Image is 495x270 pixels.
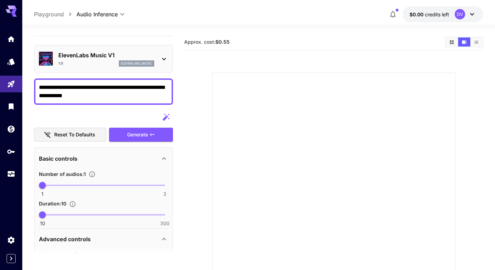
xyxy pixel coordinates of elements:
span: 10 [40,220,45,227]
span: 300 [160,220,170,227]
p: ElevenLabs Music V1 [58,51,154,59]
button: Show media in list view [470,37,482,47]
div: Basic controls [39,150,168,167]
span: Generate [127,130,148,139]
div: Show media in grid viewShow media in video viewShow media in list view [445,37,483,47]
div: Settings [7,236,15,244]
button: Expand sidebar [7,254,16,263]
button: $0.00DV [403,6,483,22]
span: 1 [41,191,43,197]
p: Advanced controls [39,235,91,243]
span: Approx. cost: [184,39,230,45]
div: Wallet [7,125,15,133]
button: Specify the duration of each audio in seconds. [66,201,79,208]
div: Usage [7,170,15,178]
div: Playground [7,80,15,88]
div: Advanced controls [39,231,168,247]
a: Playground [34,10,64,18]
div: Models [7,57,15,66]
div: ElevenLabs Music V11.0elevenlabs_music [39,48,168,69]
p: 1.0 [58,61,63,66]
div: API Keys [7,147,15,156]
div: $0.00 [410,11,449,18]
button: Show media in grid view [446,37,458,47]
button: Specify how many audios to generate in a single request. Each audio generation will be charged se... [86,171,98,178]
p: Basic controls [39,154,77,163]
b: $0.55 [215,39,230,45]
div: Home [7,35,15,43]
button: Generate [109,128,173,142]
span: credits left [425,11,449,17]
span: 3 [163,191,166,197]
span: Number of audios : 1 [39,171,86,177]
nav: breadcrumb [34,10,76,18]
p: elevenlabs_music [121,61,152,66]
span: Duration : 10 [39,201,66,206]
button: Reset to defaults [34,128,106,142]
span: $0.00 [410,11,425,17]
div: DV [455,9,465,19]
button: Show media in video view [458,37,470,47]
div: Library [7,102,15,111]
span: Audio Inference [76,10,118,18]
